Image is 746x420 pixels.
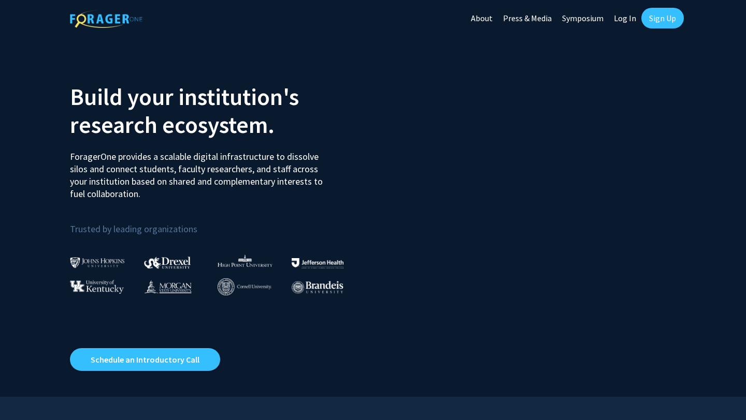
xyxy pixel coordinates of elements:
a: Opens in a new tab [70,348,220,371]
img: ForagerOne Logo [70,10,142,28]
a: Sign Up [641,8,684,28]
img: Morgan State University [144,280,192,293]
img: Drexel University [144,257,191,268]
img: Thomas Jefferson University [292,258,343,268]
img: University of Kentucky [70,280,124,294]
h2: Build your institution's research ecosystem. [70,83,365,139]
p: ForagerOne provides a scalable digital infrastructure to dissolve silos and connect students, fac... [70,143,330,200]
p: Trusted by leading organizations [70,208,365,237]
img: Brandeis University [292,281,343,294]
img: Cornell University [218,278,271,295]
img: High Point University [218,254,272,267]
img: Johns Hopkins University [70,257,125,268]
